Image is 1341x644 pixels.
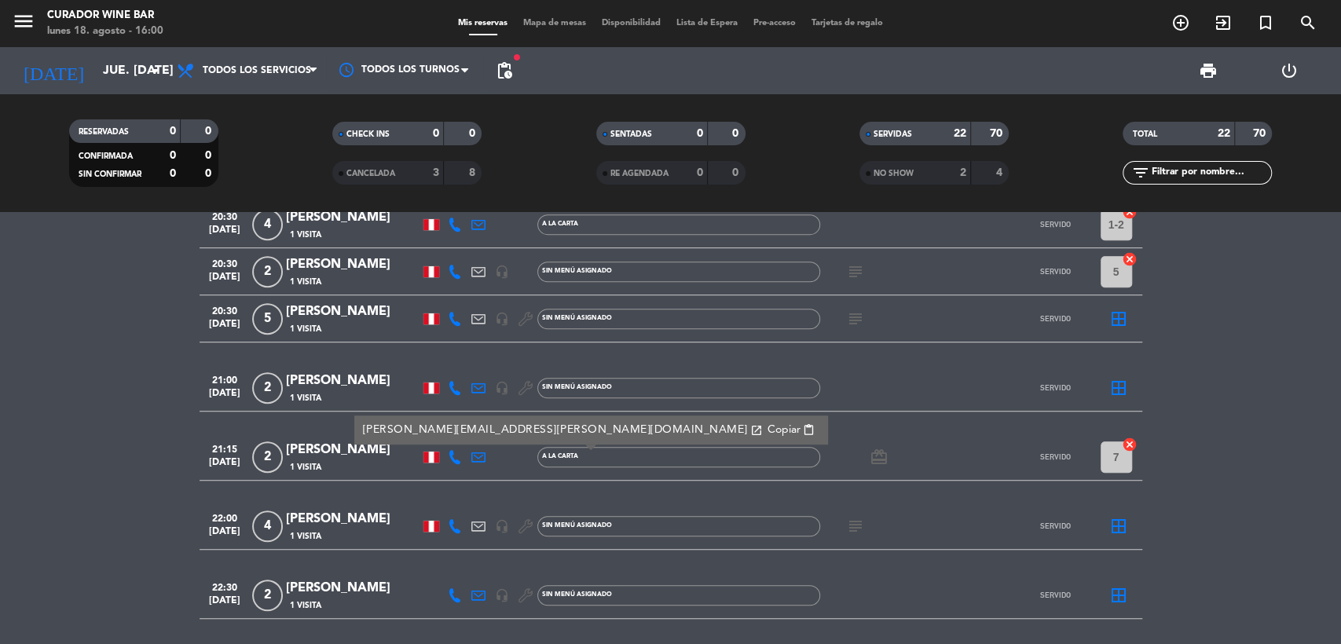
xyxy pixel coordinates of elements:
span: Todos los servicios [203,65,311,76]
div: [PERSON_NAME] [286,440,420,460]
span: Lista de Espera [669,19,746,27]
button: menu [12,9,35,38]
span: Sin menú asignado [542,315,612,321]
span: [DATE] [205,526,244,544]
span: 21:15 [205,439,244,457]
span: SERVIDAS [874,130,912,138]
span: Pre-acceso [746,19,804,27]
span: 1 Visita [290,323,321,335]
strong: 0 [732,167,742,178]
span: 1 Visita [290,599,321,612]
strong: 0 [697,128,703,139]
i: border_all [1109,379,1128,397]
span: 1 Visita [290,229,321,241]
span: Mapa de mesas [515,19,594,27]
span: [DATE] [205,319,244,337]
strong: 22 [954,128,966,139]
input: Filtrar por nombre... [1149,164,1271,181]
strong: 8 [469,167,478,178]
strong: 2 [960,167,966,178]
i: filter_list [1130,163,1149,182]
span: 1 Visita [290,461,321,474]
i: headset_mic [495,381,509,395]
span: Mis reservas [450,19,515,27]
strong: 0 [732,128,742,139]
strong: 0 [433,128,439,139]
span: CONFIRMADA [79,152,133,160]
span: 5 [252,303,283,335]
span: 2 [252,256,283,287]
span: fiber_manual_record [512,53,522,62]
i: headset_mic [495,265,509,279]
button: SERVIDO [1017,256,1095,287]
span: A la carta [542,221,578,227]
span: 20:30 [205,254,244,272]
span: SERVIDO [1040,267,1071,276]
span: NO SHOW [874,170,914,177]
span: [DATE] [205,388,244,406]
i: headset_mic [495,519,509,533]
div: [PERSON_NAME] [286,509,420,529]
div: Curador Wine Bar [47,8,163,24]
div: LOG OUT [1248,47,1329,94]
div: [PERSON_NAME] [286,207,420,228]
i: border_all [1109,586,1128,605]
strong: 22 [1218,128,1230,139]
span: Disponibilidad [594,19,669,27]
span: Tarjetas de regalo [804,19,891,27]
span: Sin menú asignado [542,268,612,274]
strong: 0 [205,168,214,179]
button: SERVIDO [1017,303,1095,335]
span: 20:30 [205,207,244,225]
i: subject [846,517,865,536]
i: border_all [1109,309,1128,328]
button: SERVIDO [1017,510,1095,542]
span: SENTADAS [610,130,652,138]
i: card_giftcard [870,448,889,467]
span: RE AGENDADA [610,170,669,177]
i: search [1299,13,1317,32]
span: RESERVADAS [79,128,129,136]
div: [PERSON_NAME] [286,254,420,275]
i: subject [846,309,865,328]
i: turned_in_not [1256,13,1275,32]
button: SERVIDO [1017,441,1095,473]
strong: 0 [697,167,703,178]
span: [DATE] [205,595,244,613]
i: open_in_new [749,424,762,437]
span: CHECK INS [346,130,390,138]
span: SERVIDO [1040,383,1071,392]
strong: 70 [1253,128,1269,139]
i: arrow_drop_down [146,61,165,80]
span: 22:30 [205,577,244,595]
i: power_settings_new [1280,61,1299,80]
strong: 0 [469,128,478,139]
strong: 3 [433,167,439,178]
span: 22:00 [205,508,244,526]
strong: 0 [205,126,214,137]
strong: 4 [995,167,1005,178]
span: A la carta [542,453,578,459]
span: Copiar [767,422,800,438]
span: 20:30 [205,301,244,319]
span: SERVIDO [1040,314,1071,323]
div: lunes 18. agosto - 16:00 [47,24,163,39]
span: Sin menú asignado [542,384,612,390]
span: 2 [252,580,283,611]
span: 1 Visita [290,392,321,404]
div: [PERSON_NAME] [286,578,420,598]
span: pending_actions [495,61,514,80]
span: SERVIDO [1040,452,1071,461]
span: Sin menú asignado [542,522,612,529]
strong: 0 [170,150,176,161]
span: 4 [252,209,283,240]
i: add_circle_outline [1171,13,1190,32]
i: exit_to_app [1214,13,1233,32]
div: [PERSON_NAME] [286,371,420,391]
span: SERVIDO [1040,591,1071,599]
span: [DATE] [205,457,244,475]
i: cancel [1122,204,1138,220]
span: 1 Visita [290,276,321,288]
strong: 0 [170,126,176,137]
span: [DATE] [205,272,244,290]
